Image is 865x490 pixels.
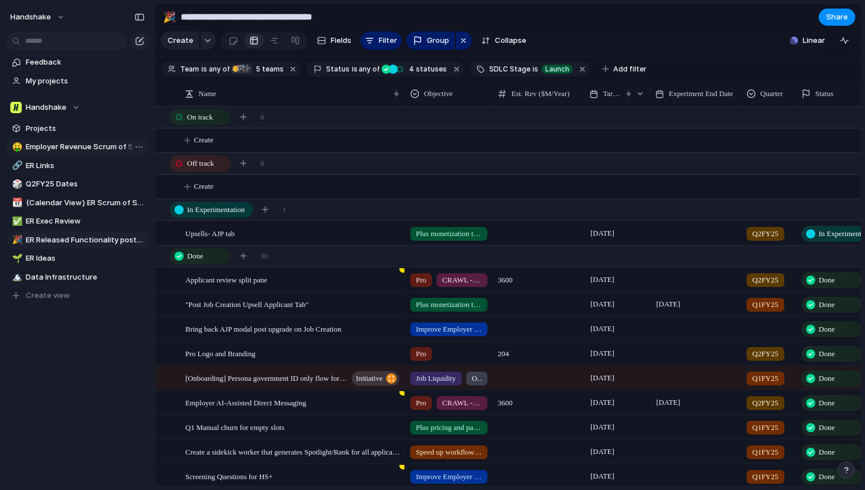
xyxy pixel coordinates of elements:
[588,420,617,434] span: [DATE]
[12,233,20,246] div: 🎉
[588,445,617,459] span: [DATE]
[669,88,733,99] span: Experiment End Date
[785,32,830,49] button: Linear
[511,88,570,99] span: Est. Rev ($M/Year)
[6,250,149,267] a: 🌱ER Ideas
[352,371,399,386] button: initiative
[653,396,683,409] span: [DATE]
[26,178,145,190] span: Q2FY25 Dates
[416,324,482,335] span: Improve Employer experience
[416,373,456,384] span: Job Liquidity
[26,197,145,209] span: {Calendar View} ER Scrum of Scrum
[10,160,22,172] button: 🔗
[161,31,199,50] button: Create
[472,373,482,384] span: Onboarding
[819,274,835,286] span: Done
[493,268,584,286] span: 3600
[6,194,149,212] a: 📆{Calendar View} ER Scrum of Scrum
[613,64,646,74] span: Add filter
[379,35,397,46] span: Filter
[416,471,482,483] span: Improve Employer experience
[194,181,213,192] span: Create
[6,232,149,249] a: 🎉ER Released Functionality post [DATE]
[326,64,350,74] span: Status
[260,111,264,123] span: 0
[760,88,783,99] span: Quarter
[819,447,835,458] span: Done
[6,287,149,304] button: Create view
[185,371,348,384] span: [Onboarding] Persona government ID only flow for employer onboarding
[12,270,20,284] div: 🏔️
[416,299,482,310] span: Plus monetization touchpoints
[6,176,149,193] a: 🎲Q2FY25 Dates
[26,290,70,301] span: Create view
[819,422,835,433] span: Done
[187,111,213,123] span: On track
[545,64,569,74] span: Launch
[406,31,455,50] button: Group
[539,63,575,75] button: Launch
[603,88,621,99] span: Target date
[12,159,20,172] div: 🔗
[819,471,835,483] span: Done
[180,64,199,74] span: Team
[243,65,252,74] div: ➕
[533,64,538,74] span: is
[185,322,342,335] span: Bring back AJP modal post upgrade on Job Creation
[26,57,145,68] span: Feedback
[495,35,526,46] span: Collapse
[416,348,426,360] span: Pro
[416,274,426,286] span: Pro
[815,88,834,99] span: Status
[752,373,779,384] span: Q1FY25
[12,196,20,209] div: 📆
[185,396,306,409] span: Employer AI-Assisted Direct Messaging
[6,120,149,137] a: Projects
[185,297,309,310] span: "Post Job Creation Upsell Applicant Tab"
[185,469,273,483] span: Screening Questions for HS+
[12,252,20,265] div: 🌱
[416,422,482,433] span: Plus pricing and packaging
[207,64,229,74] span: any of
[493,391,584,409] span: 3600
[26,75,145,87] span: My projects
[10,234,22,246] button: 🎉
[752,471,779,483] span: Q1FY25
[6,157,149,174] a: 🔗ER Links
[283,204,287,216] span: 1
[185,420,284,433] span: Q1 Manual churn for empty slots
[350,63,382,75] button: isany of
[819,348,835,360] span: Done
[185,226,235,240] span: Upsells- AJP tab
[493,342,584,360] span: 204
[826,11,848,23] span: Share
[187,158,214,169] span: Off track
[199,63,232,75] button: isany of
[26,216,145,227] span: ER Exec Review
[360,31,402,50] button: Filter
[752,348,779,360] span: Q2FY25
[819,299,835,310] span: Done
[26,123,145,134] span: Projects
[6,269,149,286] a: 🏔️Data Infrastructure
[530,63,541,75] button: is
[416,397,426,409] span: Pro
[752,274,779,286] span: Q2FY25
[752,397,779,409] span: Q2FY25
[10,141,22,153] button: 🤑
[442,274,482,286] span: CRAWL - [DATE] Design Sprint
[194,134,213,146] span: Create
[201,64,207,74] span: is
[331,35,351,46] span: Fields
[168,35,193,46] span: Create
[819,9,855,26] button: Share
[185,273,267,286] span: Applicant review split pane
[352,64,358,74] span: is
[819,324,835,335] span: Done
[416,447,482,458] span: Speed up workflows with AI
[10,11,51,23] span: Handshake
